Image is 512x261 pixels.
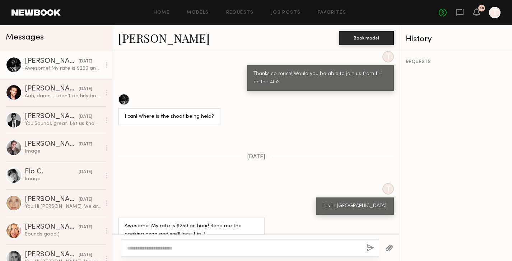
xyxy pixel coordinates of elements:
div: Thanks so much! Would you be able to join us from 11-1 on the 4th? [253,70,387,87]
div: Flo C. [25,168,79,176]
div: Aah, damn… I don’t do hrly bookings as it still blocks out my whole day. It makes it impossible f... [25,93,101,99]
div: [DATE] [79,113,92,120]
div: [PERSON_NAME] [25,85,79,93]
div: [DATE] [79,141,92,148]
div: I can! Where is the shoot being held? [125,113,214,121]
div: [PERSON_NAME] [25,251,79,258]
a: T [489,7,501,18]
a: Requests [226,10,254,15]
div: [DATE] [79,252,92,258]
div: Image [25,148,101,155]
div: [DATE] [79,169,92,176]
div: Awesome! My rate is $250 an hour! Send me the booking asap and we’ll lock it in :) [25,65,101,72]
div: [PERSON_NAME] [25,224,79,231]
button: Book model [339,31,394,45]
div: [DATE] [79,196,92,203]
a: Home [154,10,170,15]
a: Book model [339,34,394,41]
div: [DATE] [79,224,92,231]
div: [PERSON_NAME] [25,113,79,120]
span: Messages [6,33,44,42]
div: Sounds good:) [25,231,101,238]
div: [PERSON_NAME] [25,141,79,148]
div: You: Sounds great. Let us know when you can. [25,120,101,127]
div: [DATE] [79,58,92,65]
div: [DATE] [79,86,92,93]
div: You: Hi [PERSON_NAME], We are planning a 3 hour shoot on [DATE] 10AM for our sister brand, [DATE]... [25,203,101,210]
a: [PERSON_NAME] [118,30,210,46]
div: It is in [GEOGRAPHIC_DATA]! [322,202,387,210]
a: Job Posts [271,10,301,15]
div: Image [25,176,101,182]
div: REQUESTS [406,60,506,65]
div: Awesome! My rate is $250 an hour! Send me the booking asap and we’ll lock it in :) [125,222,259,239]
div: [PERSON_NAME] [25,58,79,65]
div: [PERSON_NAME] [25,196,79,203]
a: Models [187,10,209,15]
span: [DATE] [247,154,265,160]
div: 36 [479,6,484,10]
div: History [406,35,506,43]
a: Favorites [318,10,346,15]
